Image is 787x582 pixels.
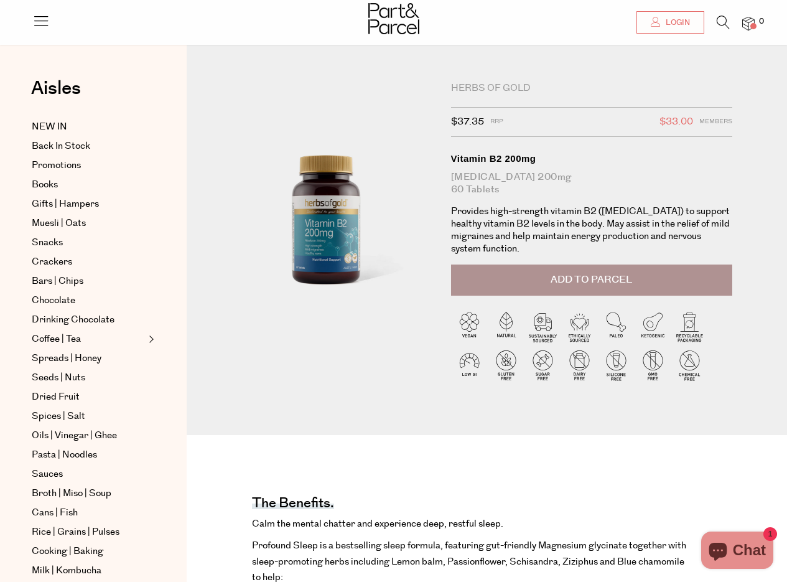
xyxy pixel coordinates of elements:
[32,274,145,289] a: Bars | Chips
[699,114,732,130] span: Members
[32,467,145,482] a: Sauces
[32,351,145,366] a: Spreads | Honey
[451,171,733,196] div: [MEDICAL_DATA] 200mg 60 Tablets
[32,312,114,327] span: Drinking Chocolate
[756,16,767,27] span: 0
[32,409,85,424] span: Spices | Salt
[32,139,145,154] a: Back In Stock
[635,347,671,383] img: P_P-ICONS-Live_Bec_V11_GMO_Free.svg
[32,525,145,540] a: Rice | Grains | Pulses
[32,293,145,308] a: Chocolate
[671,347,708,383] img: P_P-ICONS-Live_Bec_V11_Chemical_Free.svg
[32,370,145,385] a: Seeds | Nuts
[32,467,63,482] span: Sauces
[31,79,81,110] a: Aisles
[32,390,145,405] a: Dried Fruit
[32,448,97,462] span: Pasta | Noodles
[697,532,777,572] inbox-online-store-chat: Shopify online store chat
[488,308,524,345] img: P_P-ICONS-Live_Bec_V11_Natural.svg
[32,563,101,578] span: Milk | Kombucha
[32,486,111,501] span: Broth | Miso | Soup
[32,428,117,443] span: Oils | Vinegar | Ghee
[32,448,145,462] a: Pasta | Noodles
[32,158,81,173] span: Promotions
[32,390,80,405] span: Dried Fruit
[32,428,145,443] a: Oils | Vinegar | Ghee
[32,332,81,347] span: Coffee | Tea
[451,308,488,345] img: P_P-ICONS-Live_Bec_V11_Vegan.svg
[636,11,704,34] a: Login
[32,409,145,424] a: Spices | Salt
[32,197,99,212] span: Gifts | Hampers
[32,525,119,540] span: Rice | Grains | Pulses
[32,505,145,520] a: Cans | Fish
[561,347,598,383] img: P_P-ICONS-Live_Bec_V11_Dairy_Free.svg
[32,120,67,134] span: NEW IN
[32,505,78,520] span: Cans | Fish
[32,274,83,289] span: Bars | Chips
[32,177,58,192] span: Books
[32,486,145,501] a: Broth | Miso | Soup
[252,500,334,509] h4: The benefits.
[32,255,72,270] span: Crackers
[32,158,145,173] a: Promotions
[224,82,432,328] img: Vitamin B2 200mg
[451,265,733,296] button: Add to Parcel
[32,235,145,250] a: Snacks
[524,308,561,345] img: P_P-ICONS-Live_Bec_V11_Sustainable_Sourced.svg
[598,347,635,383] img: P_P-ICONS-Live_Bec_V11_Silicone_Free.svg
[663,17,690,28] span: Login
[32,293,75,308] span: Chocolate
[451,205,733,255] p: Provides high-strength vitamin B2 ([MEDICAL_DATA]) to support healthy vitamin B2 levels in the bo...
[32,235,63,250] span: Snacks
[32,120,145,134] a: NEW IN
[598,308,635,345] img: P_P-ICONS-Live_Bec_V11_Paleo.svg
[561,308,598,345] img: P_P-ICONS-Live_Bec_V11_Ethically_Sourced.svg
[551,273,632,287] span: Add to Parcel
[32,216,86,231] span: Muesli | Oats
[659,114,693,130] span: $33.00
[488,347,524,383] img: P_P-ICONS-Live_Bec_V11_Gluten_Free.svg
[31,75,81,102] span: Aisles
[32,563,145,578] a: Milk | Kombucha
[32,544,145,559] a: Cooking | Baking
[32,312,145,327] a: Drinking Chocolate
[252,516,686,532] p: Calm the mental chatter and experience deep, restful sleep.
[742,17,755,30] a: 0
[32,216,145,231] a: Muesli | Oats
[32,370,85,385] span: Seeds | Nuts
[451,82,733,95] div: Herbs of Gold
[32,177,145,192] a: Books
[32,255,145,270] a: Crackers
[146,332,154,347] button: Expand/Collapse Coffee | Tea
[490,114,503,130] span: RRP
[671,308,708,345] img: P_P-ICONS-Live_Bec_V11_Recyclable_Packaging.svg
[635,308,671,345] img: P_P-ICONS-Live_Bec_V11_Ketogenic.svg
[451,347,488,383] img: P_P-ICONS-Live_Bec_V11_Low_Gi.svg
[451,153,733,165] div: Vitamin B2 200mg
[368,3,419,34] img: Part&Parcel
[32,351,101,366] span: Spreads | Honey
[32,197,145,212] a: Gifts | Hampers
[32,139,90,154] span: Back In Stock
[524,347,561,383] img: P_P-ICONS-Live_Bec_V11_Sugar_Free.svg
[32,332,145,347] a: Coffee | Tea
[32,544,103,559] span: Cooking | Baking
[451,114,484,130] span: $37.35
